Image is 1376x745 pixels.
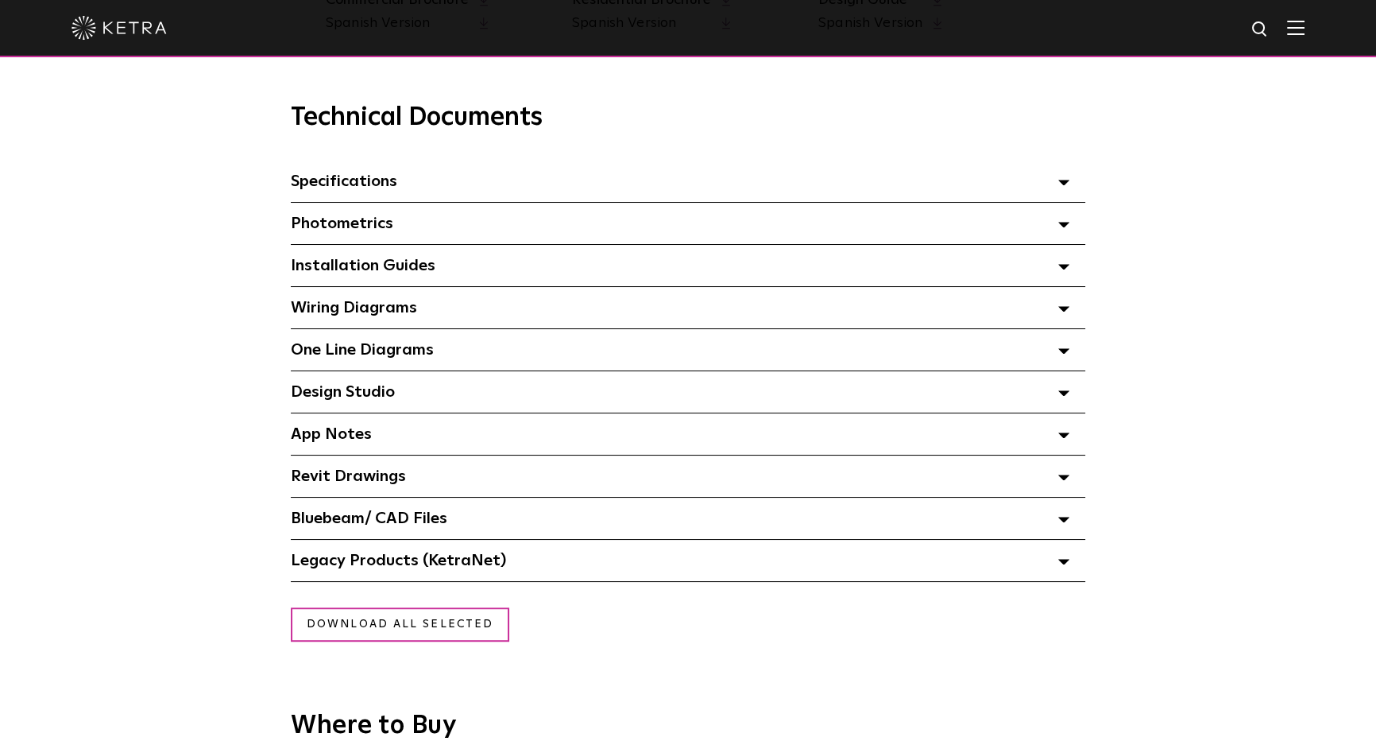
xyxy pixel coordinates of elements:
span: App Notes [291,426,372,442]
span: One Line Diagrams [291,342,434,358]
span: Wiring Diagrams [291,300,417,316]
span: Installation Guides [291,258,435,274]
span: Specifications [291,173,397,189]
a: Download all selected [291,607,509,642]
span: Design Studio [291,384,395,400]
h3: Where to Buy [291,713,1085,739]
span: Legacy Products (KetraNet) [291,553,506,568]
img: Hamburger%20Nav.svg [1287,20,1304,35]
h3: Technical Documents [291,103,1085,133]
img: search icon [1250,20,1270,40]
span: Photometrics [291,215,393,231]
img: ketra-logo-2019-white [72,16,167,40]
span: Revit Drawings [291,468,406,484]
span: Bluebeam/ CAD Files [291,510,447,526]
